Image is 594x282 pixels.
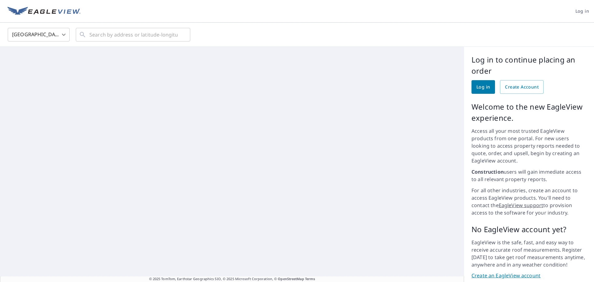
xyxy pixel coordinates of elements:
span: © 2025 TomTom, Earthstar Geographics SIO, © 2025 Microsoft Corporation, © [149,276,315,282]
a: Terms [305,276,315,281]
p: Log in to continue placing an order [471,54,587,76]
a: OpenStreetMap [278,276,304,281]
strong: Construction [471,168,504,175]
span: Log in [575,7,589,15]
span: Log in [476,83,490,91]
p: users will gain immediate access to all relevant property reports. [471,168,587,183]
p: EagleView is the safe, fast, and easy way to receive accurate roof measurements. Register [DATE] ... [471,239,587,268]
img: EV Logo [7,7,80,16]
a: EagleView support [499,202,544,209]
input: Search by address or latitude-longitude [89,26,178,43]
p: Access all your most trusted EagleView products from one portal. For new users looking to access ... [471,127,587,164]
a: Create Account [500,80,544,94]
div: [GEOGRAPHIC_DATA] [8,26,70,43]
p: For all other industries, create an account to access EagleView products. You'll need to contact ... [471,187,587,216]
span: Create Account [505,83,539,91]
p: No EagleView account yet? [471,224,587,235]
a: Log in [471,80,495,94]
p: Welcome to the new EagleView experience. [471,101,587,124]
a: Create an EagleView account [471,272,587,279]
